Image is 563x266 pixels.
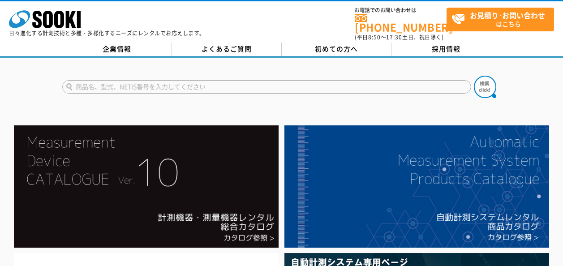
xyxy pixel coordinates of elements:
a: 初めての方へ [282,43,391,56]
span: お電話でのお問い合わせは [355,8,447,13]
a: 採用情報 [391,43,501,56]
a: よくあるご質問 [172,43,282,56]
img: Catalog Ver10 [14,125,279,248]
a: [PHONE_NUMBER] [355,14,447,32]
input: 商品名、型式、NETIS番号を入力してください [62,80,471,94]
strong: お見積り･お問い合わせ [470,10,545,21]
span: 8:50 [368,33,381,41]
a: お見積り･お問い合わせはこちら [447,8,554,31]
span: 初めての方へ [315,44,358,54]
span: はこちら [451,8,554,30]
img: btn_search.png [474,76,496,98]
img: 自動計測システムカタログ [284,125,549,248]
p: 日々進化する計測技術と多種・多様化するニーズにレンタルでお応えします。 [9,30,205,36]
span: (平日 ～ 土日、祝日除く) [355,33,443,41]
a: 企業情報 [62,43,172,56]
span: 17:30 [386,33,402,41]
